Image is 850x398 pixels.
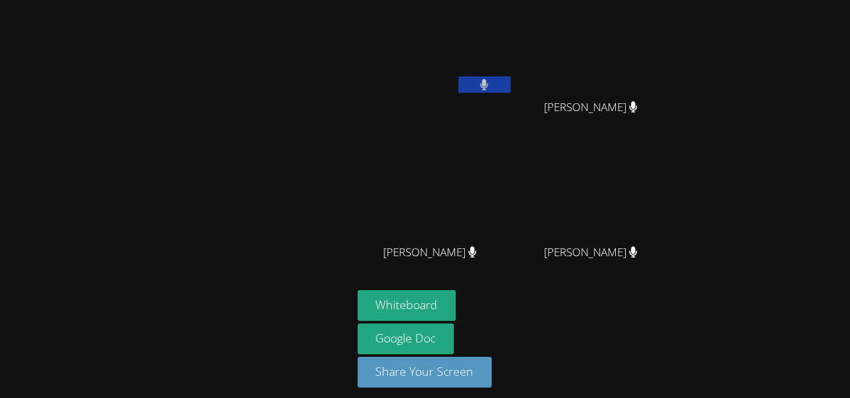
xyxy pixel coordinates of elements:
[358,323,454,354] a: Google Doc
[383,243,477,262] span: [PERSON_NAME]
[544,98,637,117] span: [PERSON_NAME]
[544,243,637,262] span: [PERSON_NAME]
[358,357,492,388] button: Share Your Screen
[358,290,456,321] button: Whiteboard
